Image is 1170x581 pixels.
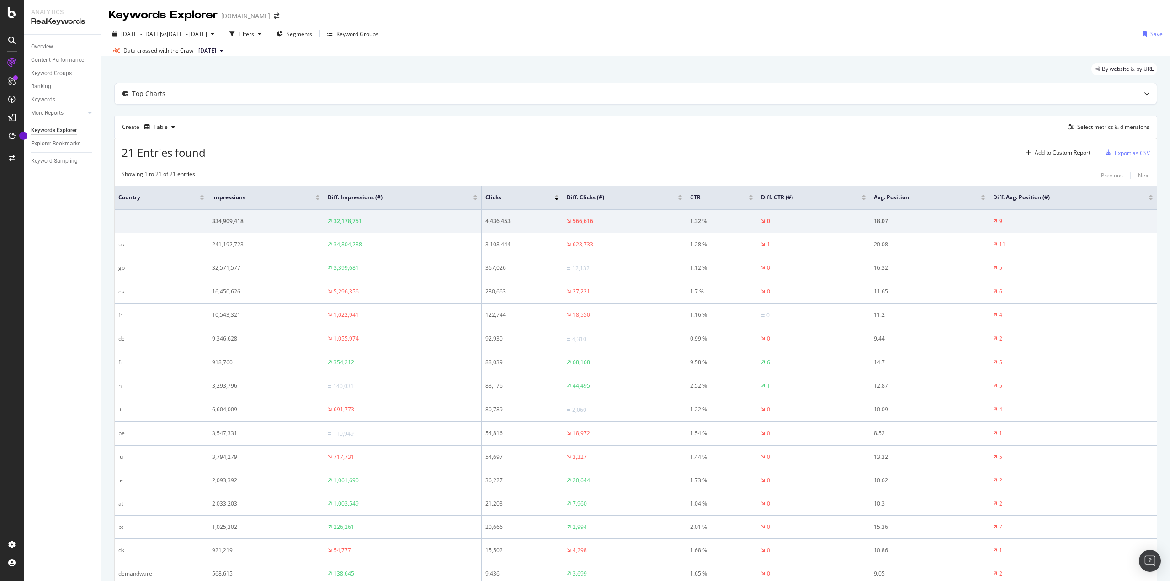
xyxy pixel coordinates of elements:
a: Keyword Groups [31,69,95,78]
div: 20.08 [874,240,985,249]
div: 3,327 [573,453,587,461]
div: Tooltip anchor [19,132,27,140]
span: Segments [287,30,312,38]
div: 16,450,626 [212,288,320,296]
div: 921,219 [212,546,320,554]
div: Content Performance [31,55,84,65]
button: Add to Custom Report [1022,145,1090,160]
span: Diff. Impressions (#) [328,193,459,202]
div: 14.7 [874,358,985,367]
div: 2.01 % [690,523,753,531]
div: 21,203 [485,500,559,508]
span: Avg. Position [874,193,967,202]
div: 918,760 [212,358,320,367]
div: RealKeywords [31,16,94,27]
button: Export as CSV [1102,145,1150,160]
div: Overview [31,42,53,52]
div: 3,699 [573,570,587,578]
div: 3,547,331 [212,429,320,437]
div: 9,436 [485,570,559,578]
div: 0 [767,476,770,485]
div: 2 [999,476,1002,485]
div: 54,697 [485,453,559,461]
div: 1.73 % [690,476,753,485]
div: Save [1150,30,1163,38]
div: 10.3 [874,500,985,508]
button: Segments [273,27,316,41]
div: 44,495 [573,382,590,390]
div: 6,604,009 [212,405,320,414]
div: 241,192,723 [212,240,320,249]
div: Open Intercom Messenger [1139,550,1161,572]
div: 88,039 [485,358,559,367]
a: Keywords Explorer [31,126,95,135]
span: [DATE] - [DATE] [121,30,161,38]
div: 11.65 [874,288,985,296]
div: Keywords [31,95,55,105]
div: 1 [999,429,1002,437]
div: 11 [999,240,1005,249]
div: 1,025,302 [212,523,320,531]
div: us [118,240,204,249]
div: 68,168 [573,358,590,367]
div: 0 [767,500,770,508]
div: 623,733 [573,240,593,249]
span: Impressions [212,193,302,202]
div: 0 [767,405,770,414]
div: 18,972 [573,429,590,437]
div: 10.62 [874,476,985,485]
div: 16.32 [874,264,985,272]
div: 226,261 [334,523,354,531]
div: 1.28 % [690,240,753,249]
div: 1.44 % [690,453,753,461]
div: 0 [767,453,770,461]
div: 2 [999,500,1002,508]
div: 20,666 [485,523,559,531]
div: lu [118,453,204,461]
a: Explorer Bookmarks [31,139,95,149]
a: Content Performance [31,55,95,65]
div: 4 [999,311,1002,319]
span: Clicks [485,193,541,202]
div: 2,093,392 [212,476,320,485]
div: 138,645 [334,570,354,578]
div: 20,644 [573,476,590,485]
div: Select metrics & dimensions [1077,123,1149,131]
div: nl [118,382,204,390]
div: 9.58 % [690,358,753,367]
div: 5 [999,453,1002,461]
div: Ranking [31,82,51,91]
div: 32,571,577 [212,264,320,272]
div: 3,293,796 [212,382,320,390]
div: 1,061,690 [334,476,359,485]
span: CTR [690,193,735,202]
div: 2,060 [572,406,586,414]
div: 15,502 [485,546,559,554]
a: Keywords [31,95,95,105]
div: 0 [766,311,770,320]
div: 92,930 [485,335,559,343]
div: 5 [999,264,1002,272]
div: Showing 1 to 21 of 21 entries [122,170,195,181]
div: 54,777 [334,546,351,554]
div: 1,055,974 [334,335,359,343]
a: Overview [31,42,95,52]
div: 12,132 [572,264,590,272]
div: 83,176 [485,382,559,390]
div: 2,994 [573,523,587,531]
div: 717,731 [334,453,354,461]
div: 1.68 % [690,546,753,554]
img: Equal [567,267,570,270]
div: Add to Custom Report [1035,150,1090,155]
div: pt [118,523,204,531]
div: 4,298 [573,546,587,554]
div: 9,346,628 [212,335,320,343]
div: dk [118,546,204,554]
div: 5 [999,358,1002,367]
div: Keyword Sampling [31,156,78,166]
div: 34,804,288 [334,240,362,249]
div: ie [118,476,204,485]
div: 7 [999,523,1002,531]
div: 2 [999,570,1002,578]
div: Data crossed with the Crawl [123,47,195,55]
